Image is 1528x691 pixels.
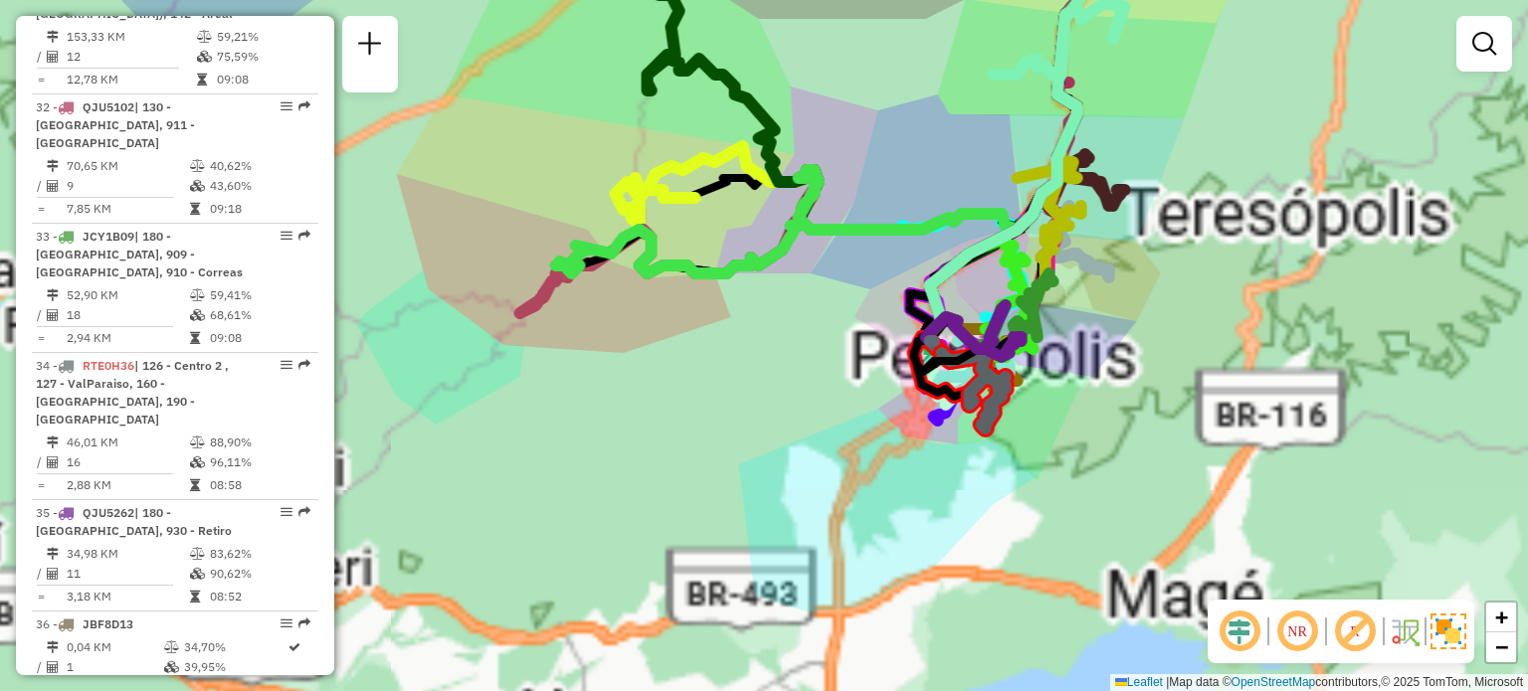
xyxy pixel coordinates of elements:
[190,309,205,321] i: % de utilização da cubagem
[66,305,189,325] td: 18
[36,229,243,279] span: | 180 - [GEOGRAPHIC_DATA], 909 - [GEOGRAPHIC_DATA], 910 - Correas
[1495,605,1508,629] span: +
[66,587,189,606] td: 3,18 KM
[83,505,134,520] span: QJU5262
[1166,675,1169,689] span: |
[66,285,189,305] td: 52,90 KM
[281,100,292,112] em: Opções
[66,328,189,348] td: 2,94 KM
[36,305,46,325] td: /
[1273,607,1321,655] span: Ocultar NR
[197,51,212,63] i: % de utilização da cubagem
[66,544,189,564] td: 34,98 KM
[36,328,46,348] td: =
[1110,674,1528,691] div: Map data © contributors,© 2025 TomTom, Microsoft
[216,70,310,89] td: 09:08
[298,359,310,371] em: Rota exportada
[36,452,46,472] td: /
[47,51,59,63] i: Total de Atividades
[66,156,189,176] td: 70,65 KM
[190,591,200,603] i: Tempo total em rota
[183,657,274,677] td: 39,95%
[190,456,205,468] i: % de utilização da cubagem
[47,309,59,321] i: Total de Atividades
[36,229,243,279] span: 33 -
[190,548,205,560] i: % de utilização do peso
[36,358,229,427] span: | 126 - Centro 2 , 127 - ValParaiso, 160 - [GEOGRAPHIC_DATA], 190 - [GEOGRAPHIC_DATA]
[36,616,133,631] span: 36 -
[1431,613,1466,649] img: Exibir/Ocultar setores
[209,285,309,305] td: 59,41%
[209,452,309,472] td: 96,11%
[36,176,46,196] td: /
[66,475,189,495] td: 2,88 KM
[36,505,232,538] span: 35 -
[66,637,163,657] td: 0,04 KM
[47,31,59,43] i: Distância Total
[47,436,59,448] i: Distância Total
[83,358,134,373] span: RTE0H36
[1115,675,1163,689] a: Leaflet
[190,332,200,344] i: Tempo total em rota
[36,199,46,219] td: =
[1389,615,1421,647] img: Fluxo de ruas
[209,305,309,325] td: 68,61%
[47,661,59,673] i: Total de Atividades
[47,180,59,192] i: Total de Atividades
[209,432,309,452] td: 88,90%
[190,568,205,580] i: % de utilização da cubagem
[190,289,205,301] i: % de utilização do peso
[209,176,309,196] td: 43,60%
[190,479,200,491] i: Tempo total em rota
[36,70,46,89] td: =
[298,506,310,518] em: Rota exportada
[66,432,189,452] td: 46,01 KM
[281,230,292,242] em: Opções
[190,160,205,172] i: % de utilização do peso
[47,456,59,468] i: Total de Atividades
[190,203,200,215] i: Tempo total em rota
[47,641,59,653] i: Distância Total
[216,47,310,67] td: 75,59%
[66,70,196,89] td: 12,78 KM
[1495,634,1508,659] span: −
[190,436,205,448] i: % de utilização do peso
[66,199,189,219] td: 7,85 KM
[47,568,59,580] i: Total de Atividades
[350,24,390,69] a: Nova sessão e pesquisa
[209,156,309,176] td: 40,62%
[36,505,232,538] span: | 180 - [GEOGRAPHIC_DATA], 930 - Retiro
[66,27,196,47] td: 153,33 KM
[298,100,310,112] em: Rota exportada
[36,564,46,584] td: /
[1216,607,1263,655] span: Ocultar deslocamento
[36,99,195,150] span: 32 -
[1331,607,1379,655] span: Exibir rótulo
[209,328,309,348] td: 09:08
[164,641,179,653] i: % de utilização do peso
[1464,24,1504,64] a: Exibir filtros
[281,359,292,371] em: Opções
[83,229,134,244] span: JCY1B09
[66,657,163,677] td: 1
[281,506,292,518] em: Opções
[190,180,205,192] i: % de utilização da cubagem
[1486,603,1516,632] a: Zoom in
[83,616,133,631] span: JBF8D13
[36,358,229,427] span: 34 -
[1486,632,1516,662] a: Zoom out
[298,230,310,242] em: Rota exportada
[36,47,46,67] td: /
[66,564,189,584] td: 11
[66,47,196,67] td: 12
[66,452,189,472] td: 16
[83,99,134,114] span: QJU5102
[47,289,59,301] i: Distância Total
[1232,675,1316,689] a: OpenStreetMap
[209,475,309,495] td: 08:58
[164,661,179,673] i: % de utilização da cubagem
[209,564,309,584] td: 90,62%
[216,27,310,47] td: 59,21%
[288,641,300,653] i: Rota otimizada
[197,31,212,43] i: % de utilização do peso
